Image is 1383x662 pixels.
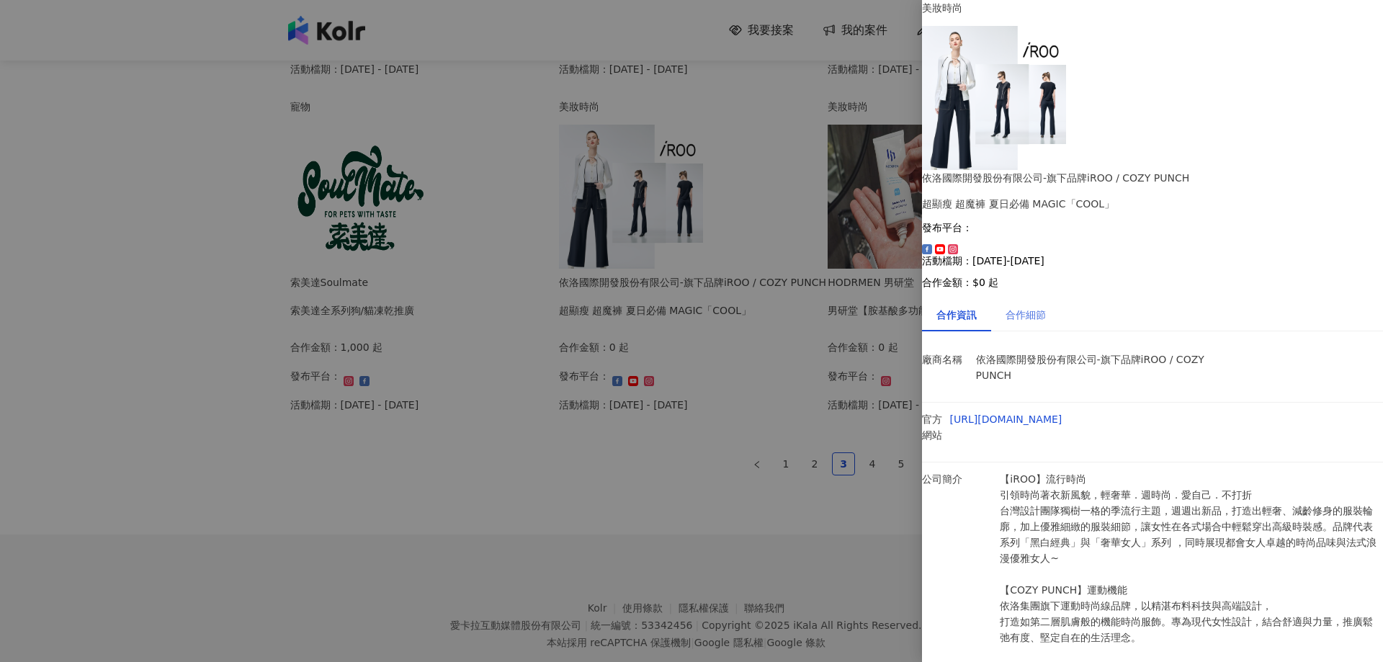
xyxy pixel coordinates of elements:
p: 依洛國際開發股份有限公司-旗下品牌iROO / COZY PUNCH [976,352,1237,383]
p: 廠商名稱 [922,352,969,367]
p: 發布平台： [922,222,1383,233]
div: 合作資訊 [936,307,977,323]
div: 依洛國際開發股份有限公司-旗下品牌iROO / COZY PUNCH [922,170,1383,186]
p: 公司簡介 [922,471,993,487]
p: 官方網站 [922,411,943,443]
img: ONE TONE彩虹衣 [922,26,1066,170]
a: [URL][DOMAIN_NAME] [950,413,1062,425]
p: 【iROO】流行時尚 引領時尚著衣新風貌，輕奢華．週時尚．愛自己．不打折 台灣設計團隊獨樹一格的季流行主題，週週出新品，打造出輕奢、減齡修身的服裝輪廓，加上優雅細緻的服裝細節，讓女性在各式場合中... [1000,471,1383,645]
div: 合作細節 [1006,307,1046,323]
p: 合作金額： $0 起 [922,277,1383,288]
div: 超顯瘦 超魔褲 夏日必備 MAGIC「COOL」 [922,196,1383,212]
p: 活動檔期：[DATE]-[DATE] [922,255,1383,267]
